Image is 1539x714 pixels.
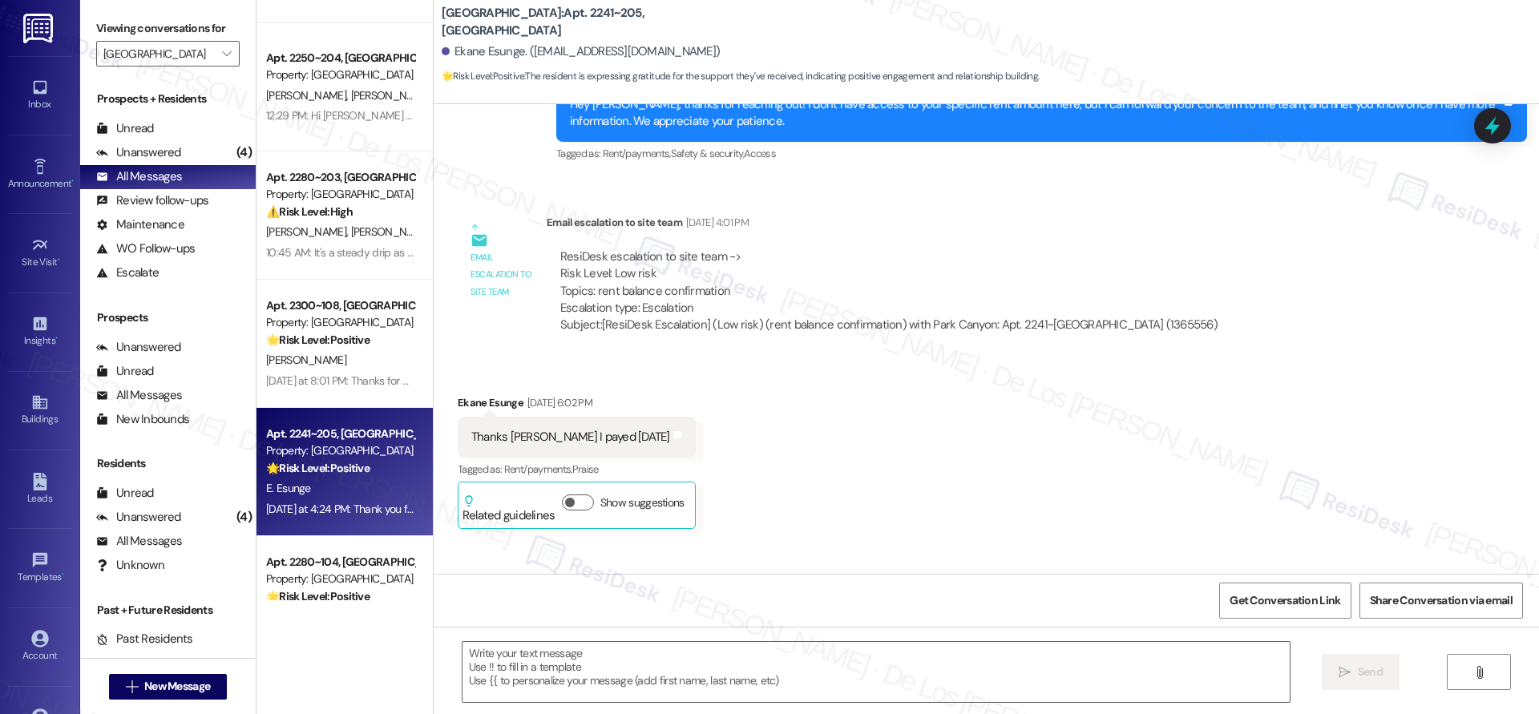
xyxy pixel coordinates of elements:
span: Send [1358,664,1383,680]
button: Get Conversation Link [1219,583,1351,619]
div: All Messages [96,387,182,404]
i:  [126,680,138,693]
label: Viewing conversations for [96,16,240,41]
div: Unread [96,120,154,137]
button: Send [1322,654,1400,690]
span: Rent/payments , [504,462,572,476]
div: Hey [PERSON_NAME], thanks for reaching out! I don't have access to your specific rent amount here... [570,96,1501,131]
div: Apt. 2300~108, [GEOGRAPHIC_DATA] [266,297,414,314]
strong: ⚠️ Risk Level: High [266,204,353,219]
div: Email escalation to site team [471,249,533,301]
div: Maintenance [96,216,184,233]
div: Property: [GEOGRAPHIC_DATA] [266,314,414,331]
div: Apt. 2280~104, [GEOGRAPHIC_DATA] [266,554,414,571]
strong: 🌟 Risk Level: Positive [266,461,370,475]
strong: 🌟 Risk Level: Positive [266,333,370,347]
span: [PERSON_NAME] [266,224,351,239]
span: Safety & security , [671,147,744,160]
div: Subject: [ResiDesk Escalation] (Low risk) (rent balance confirmation) with Park Canyon: Apt. 2241... [560,317,1218,333]
input: All communities [103,41,214,67]
div: [DATE] 4:01 PM [682,214,749,231]
span: [PERSON_NAME] [350,88,430,103]
div: Email escalation to site team [547,214,1231,236]
a: Inbox [8,74,72,117]
div: All Messages [96,168,182,185]
div: Related guidelines [463,494,555,524]
div: Unread [96,363,154,380]
div: ResiDesk escalation to site team -> Risk Level: Low risk Topics: rent balance confirmation Escala... [560,248,1218,317]
div: Property: [GEOGRAPHIC_DATA] [266,571,414,587]
span: • [71,175,74,187]
div: Property: [GEOGRAPHIC_DATA] [266,67,414,83]
div: Apt. 2280~203, [GEOGRAPHIC_DATA] [266,169,414,186]
div: [DATE] at 8:01 PM: Thanks for considering leaving a review, [PERSON_NAME]! You may leave your rev... [266,373,1460,388]
div: Prospects + Residents [80,91,256,107]
div: 10:45 AM: It's a steady drip as of right now [266,245,462,260]
div: [DATE] at 4:24 PM: Thank you for your kind words, [PERSON_NAME]! We’re always happy to support yo... [266,502,1059,516]
strong: 🌟 Risk Level: Positive [442,70,524,83]
span: • [62,569,64,580]
div: Unread [96,485,154,502]
div: Ekane Esunge [458,394,696,417]
div: Apt. 2250~204, [GEOGRAPHIC_DATA] [266,50,414,67]
div: Escalate [96,264,159,281]
span: Get Conversation Link [1230,592,1340,609]
button: Share Conversation via email [1359,583,1523,619]
a: Account [8,625,72,668]
i:  [1473,666,1485,679]
a: Leads [8,468,72,511]
div: Past Residents [96,631,193,647]
div: All Messages [96,533,182,550]
div: Unanswered [96,144,181,161]
div: Unanswered [96,339,181,356]
div: Apt. 2241~205, [GEOGRAPHIC_DATA] [266,426,414,442]
span: [PERSON_NAME] [266,353,346,367]
div: Tagged as: [556,142,1527,165]
span: : The resident is expressing gratitude for the support they've received, indicating positive enga... [442,68,1040,85]
i:  [222,47,231,60]
div: Thanks [PERSON_NAME] I payed [DATE] [471,429,670,446]
div: Property: [GEOGRAPHIC_DATA] [266,186,414,203]
span: [PERSON_NAME] [350,224,430,239]
div: Ekane Esunge. ([EMAIL_ADDRESS][DOMAIN_NAME]) [442,43,720,60]
span: Praise [572,462,599,476]
div: Past + Future Residents [80,602,256,619]
a: Templates • [8,547,72,590]
span: • [58,254,60,265]
a: Insights • [8,310,72,353]
span: Access [744,147,776,160]
span: E. Esunge [266,481,311,495]
div: Unknown [96,557,164,574]
label: Show suggestions [600,494,685,511]
span: Share Conversation via email [1370,592,1513,609]
a: Site Visit • [8,232,72,275]
div: New Inbounds [96,411,189,428]
div: [DATE] 6:02 PM [523,394,592,411]
strong: 🌟 Risk Level: Positive [266,589,370,603]
div: WO Follow-ups [96,240,195,257]
div: Residents [80,455,256,472]
span: • [55,333,58,344]
div: Review follow-ups [96,192,208,209]
i:  [1339,666,1351,679]
div: Unanswered [96,509,181,526]
span: Rent/payments , [603,147,671,160]
div: (4) [232,505,256,530]
div: (4) [232,140,256,165]
button: New Message [109,674,228,700]
div: Tagged as: [458,458,696,481]
span: [PERSON_NAME] [266,88,351,103]
span: New Message [144,678,210,695]
img: ResiDesk Logo [23,14,56,43]
b: [GEOGRAPHIC_DATA]: Apt. 2241~205, [GEOGRAPHIC_DATA] [442,5,762,39]
div: Prospects [80,309,256,326]
a: Buildings [8,389,72,432]
div: Property: [GEOGRAPHIC_DATA] [266,442,414,459]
